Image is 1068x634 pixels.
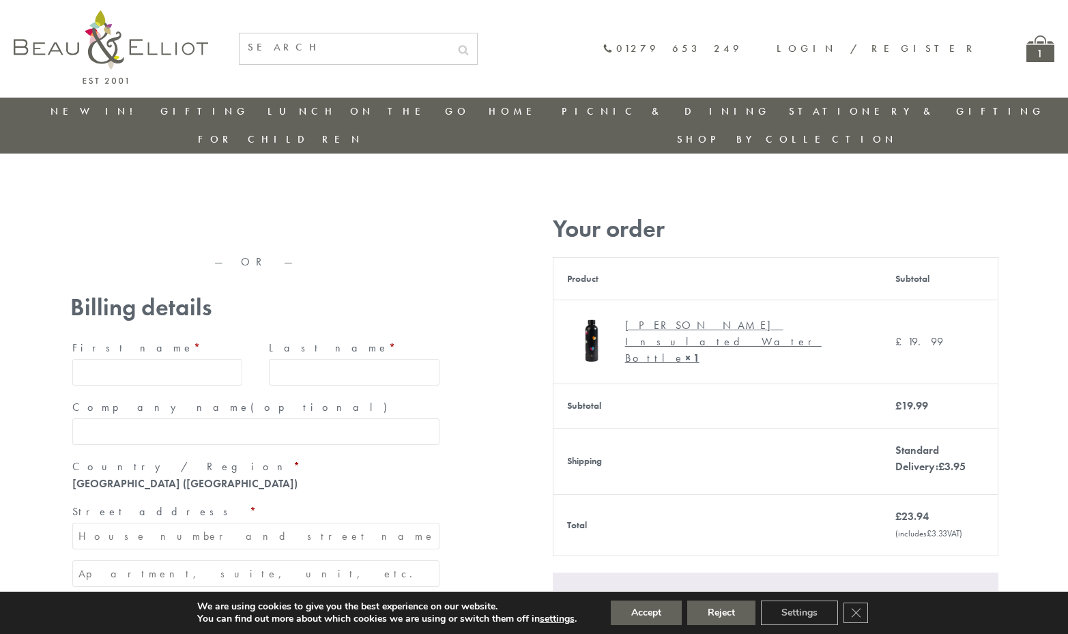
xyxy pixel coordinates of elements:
label: Company name [72,397,439,418]
label: Stripe [590,590,981,611]
button: Close GDPR Cookie Banner [843,603,868,623]
bdi: 23.94 [895,509,929,523]
span: £ [895,334,908,349]
button: Reject [687,601,755,625]
iframe: Secure express checkout frame [68,210,444,242]
span: 3.33 [927,528,947,539]
th: Subtotal [882,257,998,300]
p: — OR — [70,256,442,268]
a: Login / Register [777,42,979,55]
input: SEARCH [240,33,450,61]
span: £ [895,399,901,413]
th: Subtotal [553,384,882,428]
label: First name [72,337,243,359]
bdi: 3.95 [938,459,966,474]
div: [PERSON_NAME] Insulated Water Bottle [625,317,858,366]
span: £ [927,528,932,539]
a: 1 [1026,35,1054,62]
button: Settings [761,601,838,625]
a: Home [489,104,543,118]
img: Emily Heart insulated Water Bottle [567,314,618,365]
label: Country / Region [72,456,439,478]
label: Standard Delivery: [895,443,966,474]
a: Emily Heart insulated Water Bottle [PERSON_NAME] Insulated Water Bottle× 1 [567,314,868,370]
bdi: 19.99 [895,399,928,413]
th: Shipping [553,428,882,494]
strong: [GEOGRAPHIC_DATA] ([GEOGRAPHIC_DATA]) [72,476,298,491]
a: 01279 653 249 [603,43,742,55]
th: Product [553,257,882,300]
p: You can find out more about which cookies we are using or switch them off in . [197,613,577,625]
a: Shop by collection [677,132,897,146]
a: New in! [50,104,142,118]
h3: Billing details [70,293,442,321]
th: Total [553,494,882,556]
strong: × 1 [685,351,699,365]
img: logo [14,10,208,84]
small: (includes VAT) [895,528,962,539]
a: Gifting [160,104,249,118]
a: Lunch On The Go [268,104,470,118]
a: For Children [198,132,364,146]
input: Apartment, suite, unit, etc. (optional) [72,560,439,587]
label: Street address [72,501,439,523]
bdi: 19.99 [895,334,943,349]
input: House number and street name [72,523,439,549]
button: Accept [611,601,682,625]
label: Last name [269,337,439,359]
span: £ [938,459,944,474]
button: settings [540,613,575,625]
span: (optional) [250,400,395,414]
span: £ [895,509,901,523]
a: Picnic & Dining [562,104,770,118]
a: Stationery & Gifting [789,104,1045,118]
h3: Your order [553,215,998,243]
p: We are using cookies to give you the best experience on our website. [197,601,577,613]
